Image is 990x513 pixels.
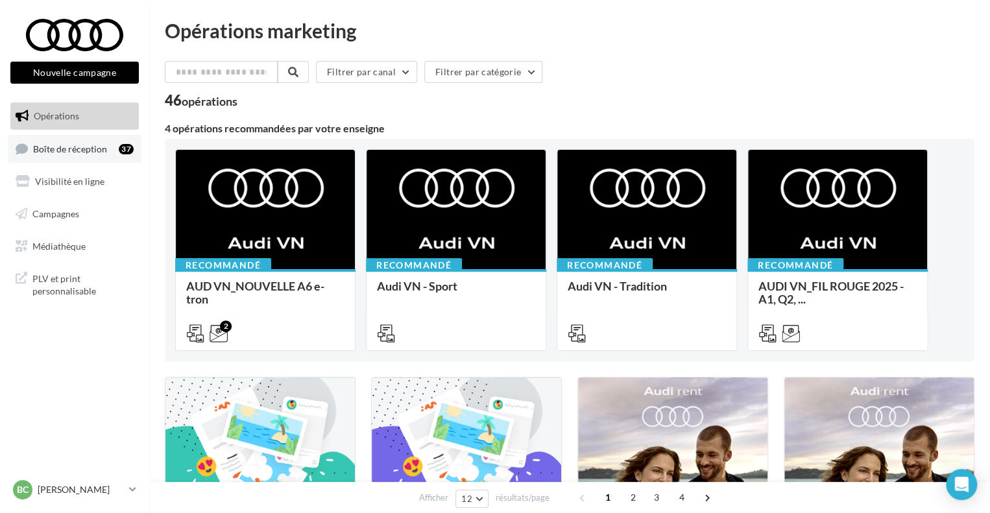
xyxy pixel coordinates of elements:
[32,208,79,219] span: Campagnes
[17,483,29,496] span: BC
[424,61,542,83] button: Filtrer par catégorie
[366,258,462,272] div: Recommandé
[671,487,692,508] span: 4
[419,492,448,504] span: Afficher
[461,494,472,504] span: 12
[32,240,86,251] span: Médiathèque
[34,110,79,121] span: Opérations
[316,61,417,83] button: Filtrer par canal
[186,279,324,306] span: AUD VN_NOUVELLE A6 e-tron
[455,490,489,508] button: 12
[220,320,232,332] div: 2
[377,279,457,293] span: Audi VN - Sport
[496,492,549,504] span: résultats/page
[38,483,124,496] p: [PERSON_NAME]
[8,102,141,130] a: Opérations
[8,168,141,195] a: Visibilité en ligne
[8,200,141,228] a: Campagnes
[165,93,237,108] div: 46
[598,487,618,508] span: 1
[182,95,237,107] div: opérations
[623,487,644,508] span: 2
[10,477,139,502] a: BC [PERSON_NAME]
[119,144,134,154] div: 37
[568,279,667,293] span: Audi VN - Tradition
[32,270,134,298] span: PLV et print personnalisable
[35,176,104,187] span: Visibilité en ligne
[8,135,141,163] a: Boîte de réception37
[946,469,977,500] div: Open Intercom Messenger
[33,143,107,154] span: Boîte de réception
[10,62,139,84] button: Nouvelle campagne
[8,265,141,303] a: PLV et print personnalisable
[8,233,141,260] a: Médiathèque
[175,258,271,272] div: Recommandé
[165,123,974,134] div: 4 opérations recommandées par votre enseigne
[747,258,843,272] div: Recommandé
[557,258,653,272] div: Recommandé
[165,21,974,40] div: Opérations marketing
[646,487,667,508] span: 3
[758,279,904,306] span: AUDI VN_FIL ROUGE 2025 - A1, Q2, ...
